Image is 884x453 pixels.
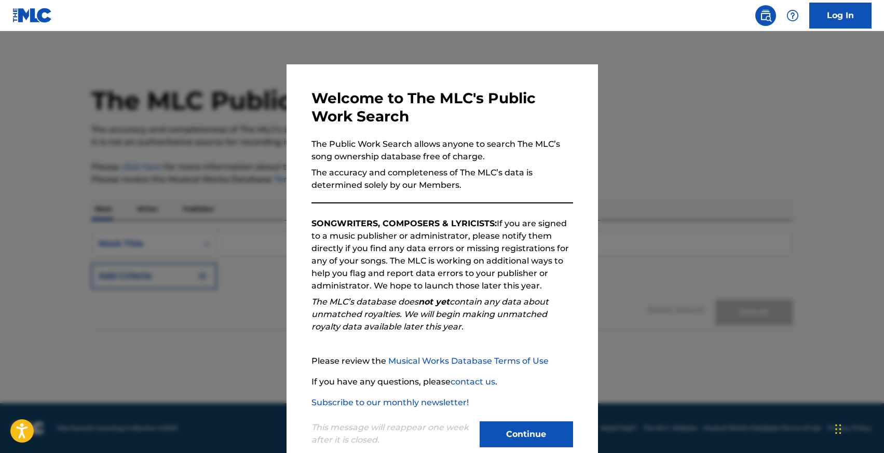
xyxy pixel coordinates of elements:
img: search [759,9,772,22]
p: If you are signed to a music publisher or administrator, please notify them directly if you find ... [311,217,573,292]
img: help [786,9,799,22]
p: Please review the [311,355,573,367]
a: Musical Works Database Terms of Use [388,356,549,366]
a: Subscribe to our monthly newsletter! [311,397,469,407]
p: The accuracy and completeness of The MLC’s data is determined solely by our Members. [311,167,573,191]
iframe: Chat Widget [832,403,884,453]
p: If you have any questions, please . [311,376,573,388]
img: MLC Logo [12,8,52,23]
button: Continue [480,421,573,447]
p: This message will reappear one week after it is closed. [311,421,473,446]
div: Help [782,5,803,26]
p: The Public Work Search allows anyone to search The MLC’s song ownership database free of charge. [311,138,573,163]
em: The MLC’s database does contain any data about unmatched royalties. We will begin making unmatche... [311,297,549,332]
a: Log In [809,3,872,29]
div: Drag [835,414,841,445]
strong: not yet [418,297,450,307]
a: contact us [451,377,495,387]
a: Public Search [755,5,776,26]
h3: Welcome to The MLC's Public Work Search [311,89,573,126]
strong: SONGWRITERS, COMPOSERS & LYRICISTS: [311,218,497,228]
